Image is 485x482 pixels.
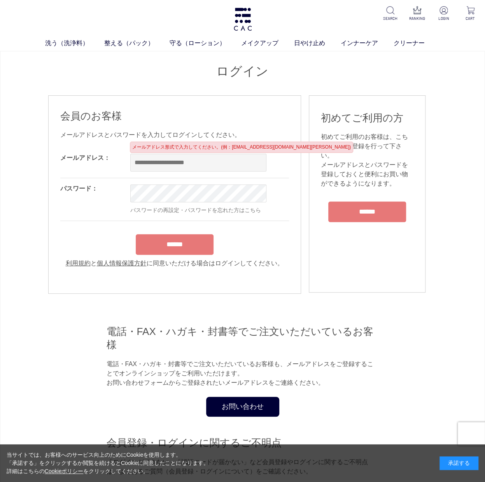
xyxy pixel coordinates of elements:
[439,456,478,470] div: 承諾する
[408,6,425,21] a: RANKING
[394,39,440,48] a: クリーナー
[60,130,289,140] div: メールアドレスとパスワードを入力してログインしてください。
[233,8,253,31] img: logo
[321,112,403,124] span: 初めてご利用の方
[66,260,91,266] a: 利用規約
[435,16,452,21] p: LOGIN
[48,63,437,80] h1: ログイン
[206,397,279,417] a: お問い合わせ
[60,154,110,161] label: メールアドレス：
[104,39,170,48] a: 整える（パック）
[107,325,379,352] h2: 電話・FAX・ハガキ・封書等でご注文いただいているお客様
[408,16,425,21] p: RANKING
[462,16,479,21] p: CART
[435,6,452,21] a: LOGIN
[321,132,413,188] div: 初めてご利用のお客様は、こちらから会員登録を行って下さい。 メールアドレスとパスワードを登録しておくと便利にお買い物ができるようになります。
[45,39,104,48] a: 洗う（洗浄料）
[60,259,289,268] div: と に同意いただける場合はログインしてください。
[462,6,479,21] a: CART
[45,468,84,474] a: Cookieポリシー
[107,436,379,450] h2: 会員登録・ログインに関するご不明点
[97,260,147,266] a: 個人情報保護方針
[170,39,241,48] a: 守る（ローション）
[107,359,379,387] p: 電話・FAX・ハガキ・封書等でご注文いただいているお客様も、メールアドレスをご登録することでオンラインショップをご利用いただけます。 お問い合わせフォームからご登録されたいメールアドレスをご連絡...
[7,451,209,475] div: 当サイトでは、お客様へのサービス向上のためにCookieを使用します。 「承諾する」をクリックするか閲覧を続けるとCookieに同意したことになります。 詳細はこちらの をクリックしてください。
[341,39,394,48] a: インナーケア
[382,6,399,21] a: SEARCH
[382,16,399,21] p: SEARCH
[241,39,294,48] a: メイクアップ
[60,185,98,192] label: パスワード：
[130,142,353,153] div: メールアドレス形式で入力してください。(例：[EMAIL_ADDRESS][DOMAIN_NAME][PERSON_NAME])
[60,110,122,122] span: 会員のお客様
[294,39,341,48] a: 日やけ止め
[130,207,261,213] a: パスワードの再設定・パスワードを忘れた方はこちら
